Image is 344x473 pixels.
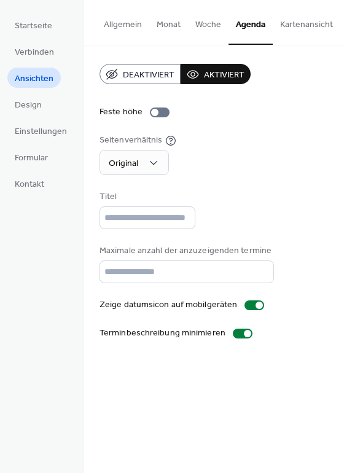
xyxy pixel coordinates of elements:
div: Terminbeschreibung minimieren [100,327,225,340]
span: Verbinden [15,46,54,59]
span: Kontakt [15,178,44,191]
span: Startseite [15,20,52,33]
button: Deaktiviert [100,64,181,84]
span: Formular [15,152,48,165]
div: Maximale anzahl der anzuzeigenden termine [100,244,272,257]
a: Ansichten [7,68,61,88]
div: Seitenverhältnis [100,134,163,147]
span: Design [15,99,42,112]
a: Startseite [7,15,60,35]
div: Zeige datumsicon auf mobilgeräten [100,299,237,311]
span: Ansichten [15,72,53,85]
span: Aktiviert [204,69,244,82]
span: Original [109,155,138,172]
a: Einstellungen [7,120,74,141]
div: Titel [100,190,193,203]
a: Formular [7,147,55,167]
button: Aktiviert [181,64,251,84]
span: Einstellungen [15,125,67,138]
div: Feste höhe [100,106,143,119]
span: Deaktiviert [123,69,174,82]
a: Verbinden [7,41,61,61]
a: Design [7,94,49,114]
a: Kontakt [7,173,52,193]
